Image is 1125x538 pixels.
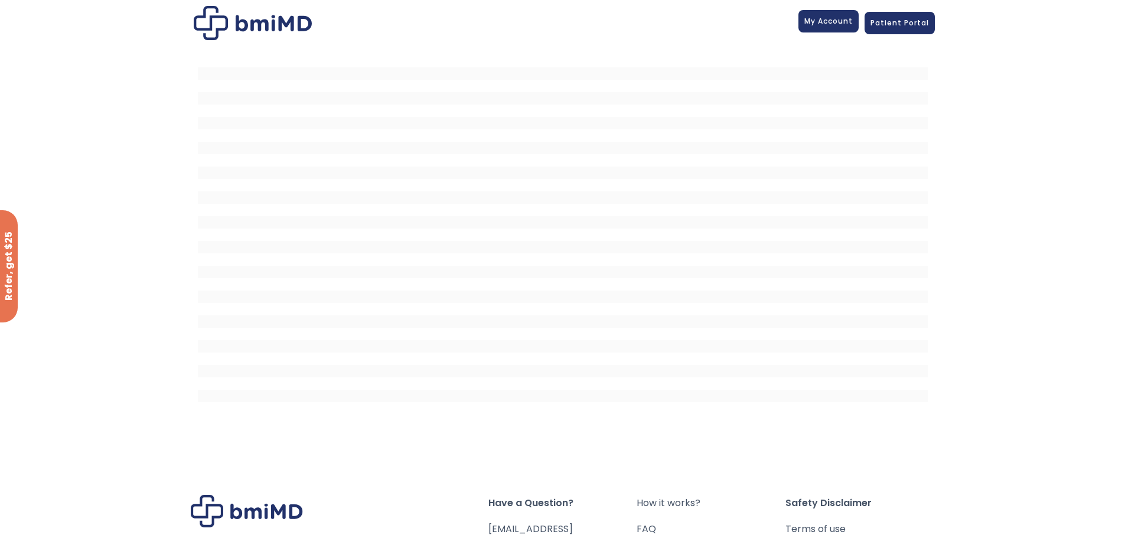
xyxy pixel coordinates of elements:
[785,521,934,537] a: Terms of use
[198,55,928,409] iframe: MDI Patient Messaging Portal
[870,18,929,28] span: Patient Portal
[637,495,785,511] a: How it works?
[488,495,637,511] span: Have a Question?
[191,495,303,527] img: Brand Logo
[798,10,859,32] a: My Account
[194,6,312,40] img: Patient Messaging Portal
[637,521,785,537] a: FAQ
[804,16,853,26] span: My Account
[865,12,935,34] a: Patient Portal
[785,495,934,511] span: Safety Disclaimer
